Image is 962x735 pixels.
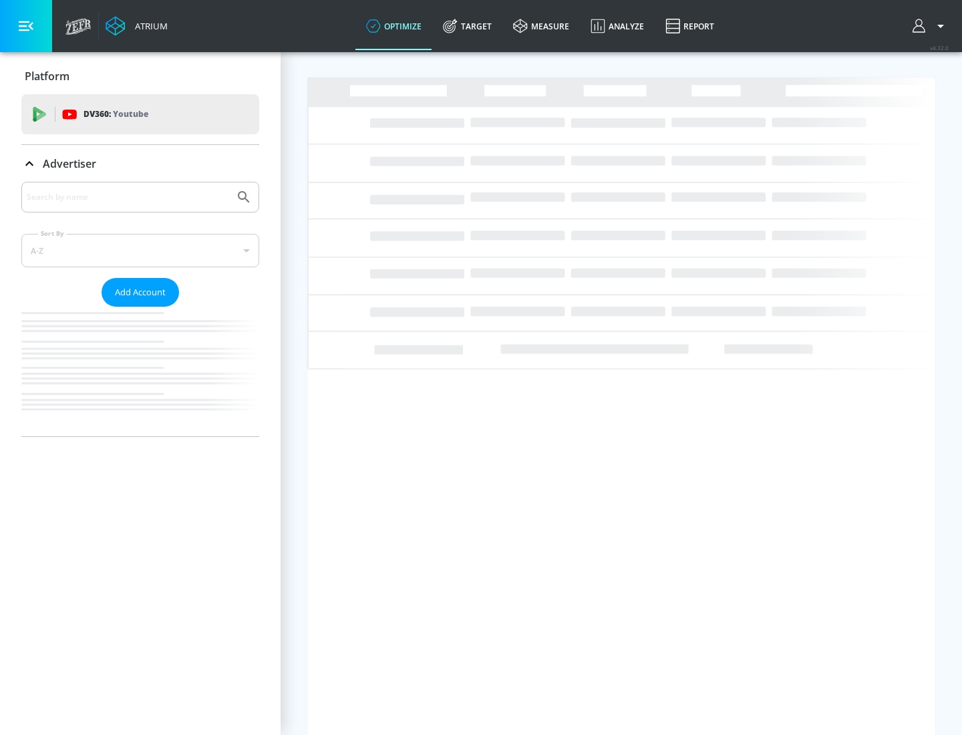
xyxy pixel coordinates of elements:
[655,2,725,50] a: Report
[106,16,168,36] a: Atrium
[21,307,259,436] nav: list of Advertiser
[432,2,502,50] a: Target
[21,145,259,182] div: Advertiser
[38,229,67,238] label: Sort By
[21,94,259,134] div: DV360: Youtube
[27,188,229,206] input: Search by name
[21,234,259,267] div: A-Z
[21,182,259,436] div: Advertiser
[502,2,580,50] a: measure
[930,44,949,51] span: v 4.32.0
[21,57,259,95] div: Platform
[84,107,148,122] p: DV360:
[580,2,655,50] a: Analyze
[115,285,166,300] span: Add Account
[102,278,179,307] button: Add Account
[355,2,432,50] a: optimize
[25,69,69,84] p: Platform
[130,20,168,32] div: Atrium
[113,107,148,121] p: Youtube
[43,156,96,171] p: Advertiser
